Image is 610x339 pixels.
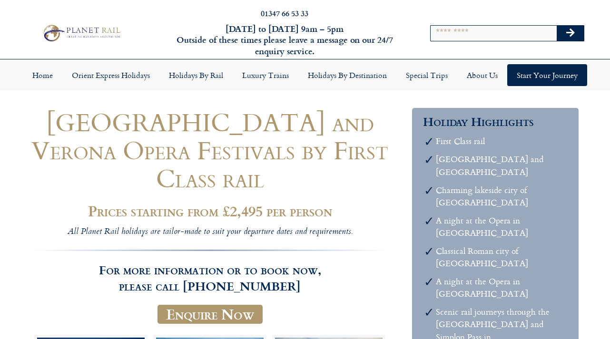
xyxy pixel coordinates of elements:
h1: [GEOGRAPHIC_DATA] and Verona Opera Festivals by First Class rail [31,108,388,192]
li: First Class rail [436,135,568,147]
a: About Us [457,64,507,86]
a: 01347 66 53 33 [261,8,308,19]
h6: [DATE] to [DATE] 9am – 5pm Outside of these times please leave a message on our 24/7 enquiry serv... [165,23,404,57]
a: Enquire Now [157,305,263,324]
button: Search [557,26,584,41]
li: Classical Roman city of [GEOGRAPHIC_DATA] [436,245,568,270]
a: Luxury Trains [233,64,298,86]
li: A night at the Opera in [GEOGRAPHIC_DATA] [436,275,568,300]
a: Start your Journey [507,64,587,86]
a: Special Trips [396,64,457,86]
a: Holidays by Rail [159,64,233,86]
i: All Planet Rail holidays are tailor-made to suit your departure dates and requirements. [68,225,353,239]
li: [GEOGRAPHIC_DATA] and [GEOGRAPHIC_DATA] [436,153,568,178]
h3: Holiday Highlights [423,114,567,129]
a: Orient Express Holidays [62,64,159,86]
img: Planet Rail Train Holidays Logo [40,23,123,43]
a: Home [23,64,62,86]
li: Charming lakeside city of [GEOGRAPHIC_DATA] [436,184,568,209]
a: Holidays by Destination [298,64,396,86]
li: A night at the Opera in [GEOGRAPHIC_DATA] [436,214,568,240]
nav: Menu [5,64,605,86]
h3: For more information or to book now, please call [PHONE_NUMBER] [31,250,388,293]
h2: Prices starting from £2,495 per person [31,203,388,219]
